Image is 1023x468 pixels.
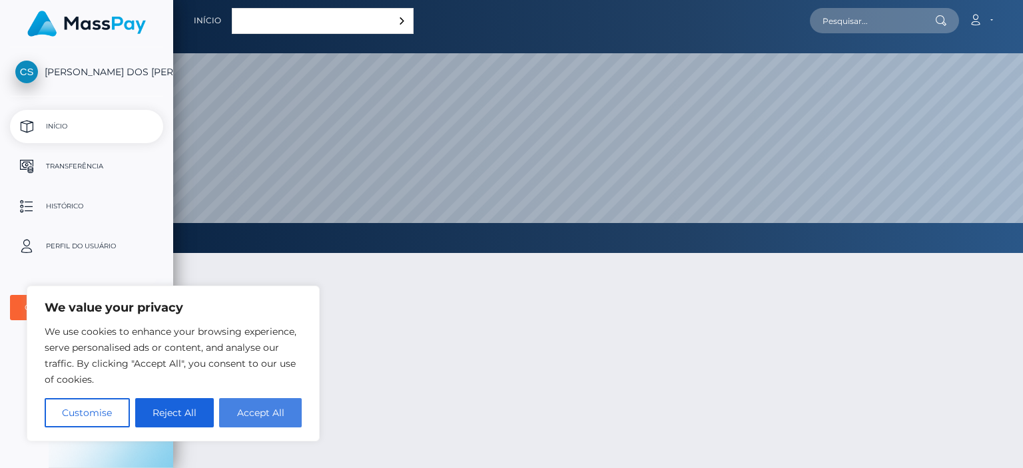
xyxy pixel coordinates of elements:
[10,190,163,223] a: Histórico
[135,398,214,427] button: Reject All
[27,286,320,441] div: We value your privacy
[194,7,221,35] a: Início
[45,398,130,427] button: Customise
[45,324,302,387] p: We use cookies to enhance your browsing experience, serve personalised ads or content, and analys...
[10,66,163,78] span: [PERSON_NAME] DOS [PERSON_NAME]
[15,156,158,176] p: Transferência
[15,196,158,216] p: Histórico
[232,8,414,34] div: Language
[219,398,302,427] button: Accept All
[232,9,413,33] a: Português ([GEOGRAPHIC_DATA])
[25,302,134,313] div: Contratos de usuário
[15,236,158,256] p: Perfil do usuário
[45,300,302,316] p: We value your privacy
[810,8,935,33] input: Pesquisar...
[27,11,146,37] img: MassPay
[10,110,163,143] a: Início
[10,150,163,183] a: Transferência
[15,117,158,136] p: Início
[10,230,163,263] a: Perfil do usuário
[10,295,163,320] button: Contratos de usuário
[232,8,414,34] aside: Language selected: Português (Brasil)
